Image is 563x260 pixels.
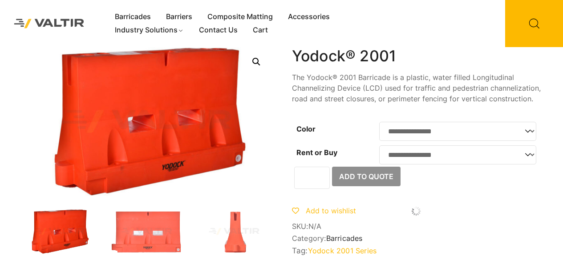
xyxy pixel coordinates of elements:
[292,47,541,65] h1: Yodock® 2001
[191,24,245,37] a: Contact Us
[308,246,377,255] a: Yodock 2001 Series
[292,72,541,104] p: The Yodock® 2001 Barricade is a plastic, water filled Longitudinal Channelizing Device (LCD) used...
[22,209,96,254] img: 2001_Org_3Q-1.jpg
[158,10,200,24] a: Barriers
[292,246,541,255] span: Tag:
[200,10,280,24] a: Composite Matting
[271,47,520,196] img: 2001_Org_Front
[22,47,271,196] img: 2001_Org_3Q
[296,148,337,157] label: Rent or Buy
[292,234,541,243] span: Category:
[332,167,401,186] button: Add to Quote
[245,24,275,37] a: Cart
[294,167,330,189] input: Product quantity
[7,12,92,36] img: Valtir Rentals
[107,24,191,37] a: Industry Solutions
[197,209,271,254] img: 2001_Org_Side.jpg
[292,222,541,231] span: SKU:
[107,10,158,24] a: Barricades
[296,124,316,133] label: Color
[326,234,363,243] a: Barricades
[248,54,264,70] a: 🔍
[280,10,337,24] a: Accessories
[109,209,183,254] img: 2001_Org_Front.jpg
[308,222,322,231] span: N/A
